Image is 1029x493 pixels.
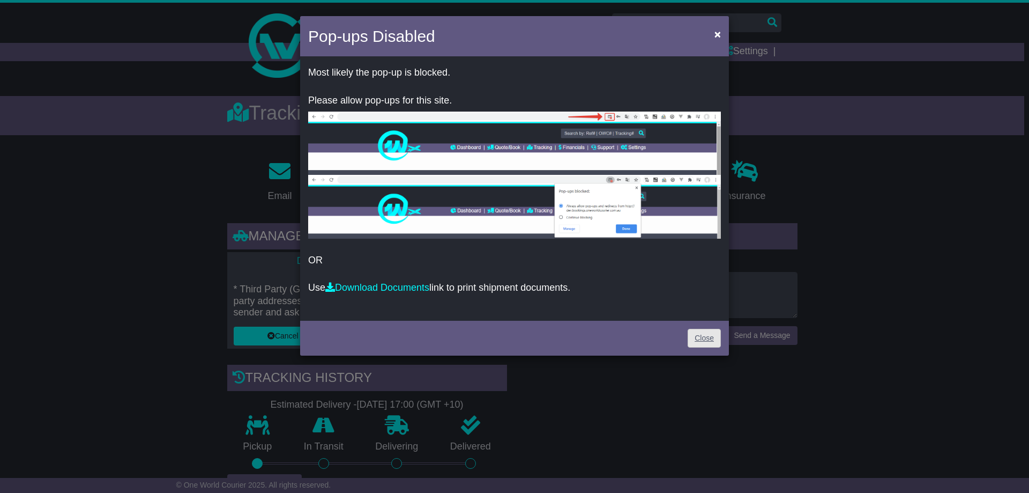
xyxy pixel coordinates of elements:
[308,112,721,175] img: allow-popup-1.png
[308,95,721,107] p: Please allow pop-ups for this site.
[325,282,429,293] a: Download Documents
[308,282,721,294] p: Use link to print shipment documents.
[300,59,729,318] div: OR
[714,28,721,40] span: ×
[709,23,726,45] button: Close
[308,175,721,239] img: allow-popup-2.png
[688,329,721,348] a: Close
[308,24,435,48] h4: Pop-ups Disabled
[308,67,721,79] p: Most likely the pop-up is blocked.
